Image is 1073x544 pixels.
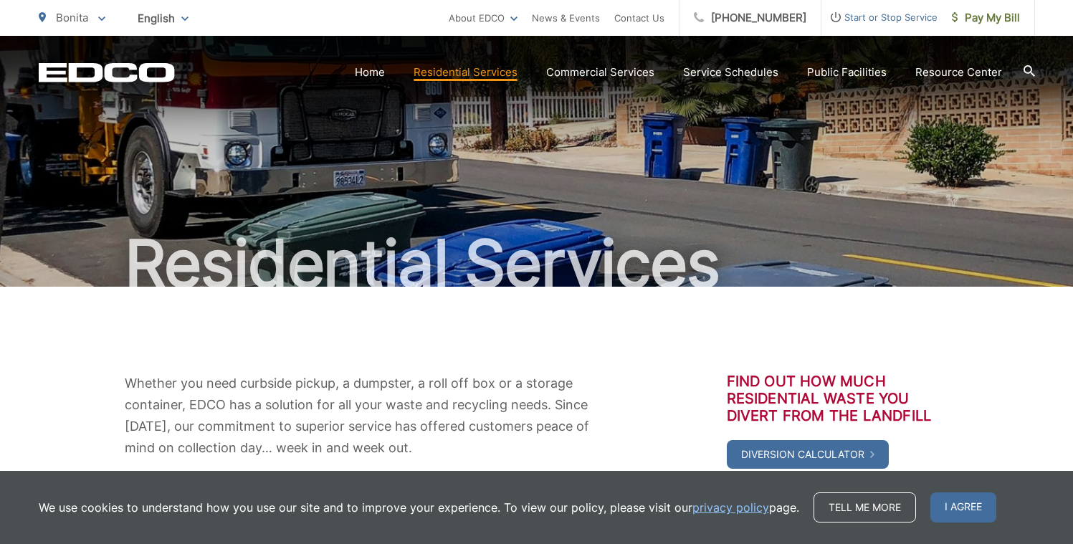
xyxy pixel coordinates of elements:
a: EDCD logo. Return to the homepage. [39,62,175,82]
a: News & Events [532,9,600,27]
a: Public Facilities [807,64,887,81]
a: Commercial Services [546,64,654,81]
a: privacy policy [692,499,769,516]
span: Bonita [56,11,88,24]
p: Whether you need curbside pickup, a dumpster, a roll off box or a storage container, EDCO has a s... [125,373,605,459]
h3: Find out how much residential waste you divert from the landfill [727,373,949,424]
span: English [127,6,199,31]
a: Resource Center [915,64,1002,81]
span: Pay My Bill [952,9,1020,27]
a: Diversion Calculator [727,440,889,469]
span: I agree [930,492,996,522]
a: Contact Us [614,9,664,27]
a: Tell me more [814,492,916,522]
h1: Residential Services [39,228,1035,300]
a: About EDCO [449,9,518,27]
a: Home [355,64,385,81]
a: Residential Services [414,64,518,81]
a: Service Schedules [683,64,778,81]
p: We use cookies to understand how you use our site and to improve your experience. To view our pol... [39,499,799,516]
